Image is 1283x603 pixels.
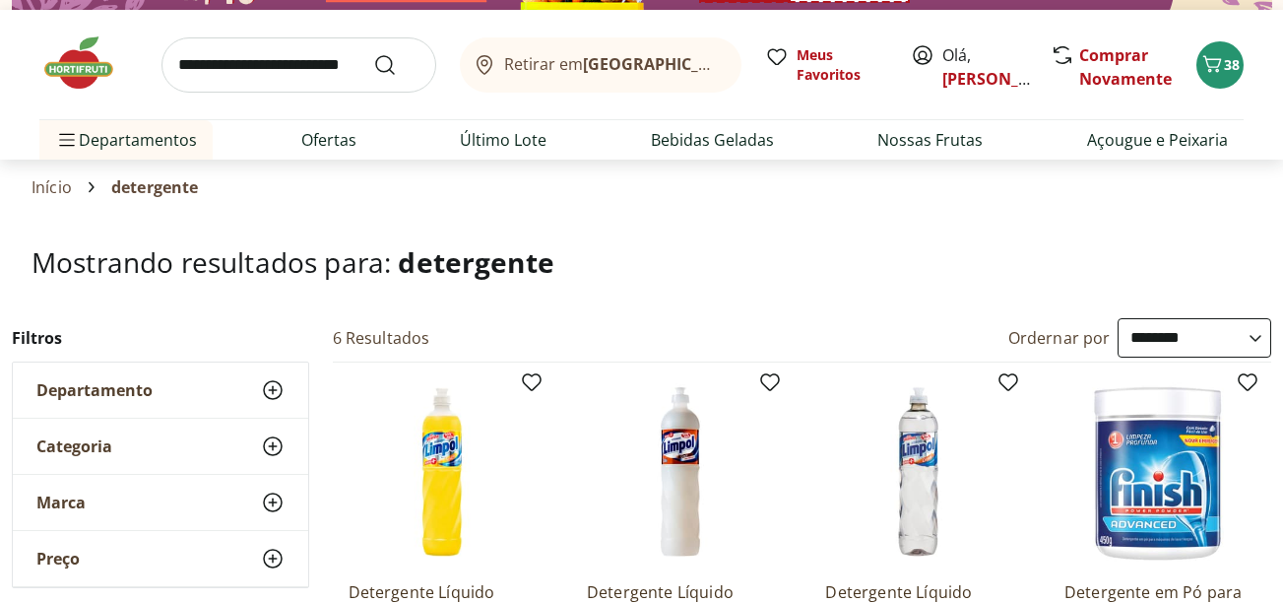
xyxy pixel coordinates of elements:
[942,68,1070,90] a: [PERSON_NAME]
[460,37,741,93] button: Retirar em[GEOGRAPHIC_DATA]/[GEOGRAPHIC_DATA]
[13,475,308,530] button: Marca
[825,378,1012,566] img: Detergente Líquido Limpol Cristal 500Ml
[504,55,722,73] span: Retirar em
[651,128,774,152] a: Bebidas Geladas
[13,531,308,586] button: Preço
[765,45,887,85] a: Meus Favoritos
[161,37,436,93] input: search
[36,493,86,512] span: Marca
[1008,327,1111,349] label: Ordernar por
[1079,44,1172,90] a: Comprar Novamente
[877,128,983,152] a: Nossas Frutas
[797,45,887,85] span: Meus Favoritos
[587,378,774,566] img: Detergente Líquido Limpol Coco 500Ml
[373,53,420,77] button: Submit Search
[333,327,430,349] h2: 6 Resultados
[1196,41,1244,89] button: Carrinho
[111,178,199,196] span: detergente
[36,436,112,456] span: Categoria
[1064,378,1251,566] img: Detergente em Pó para Maquina de lavar Louça Powder Advanced Finish 450g
[301,128,356,152] a: Ofertas
[13,419,308,474] button: Categoria
[13,363,308,418] button: Departamento
[398,243,554,281] span: detergente
[32,246,1251,278] h1: Mostrando resultados para:
[349,378,536,566] img: Detergente Líquido Limpol Neutro 500Ml
[942,43,1030,91] span: Olá,
[1224,55,1240,74] span: 38
[583,53,915,75] b: [GEOGRAPHIC_DATA]/[GEOGRAPHIC_DATA]
[36,549,80,569] span: Preço
[39,33,138,93] img: Hortifruti
[55,116,79,164] button: Menu
[32,178,72,196] a: Início
[55,116,197,164] span: Departamentos
[12,318,309,358] h2: Filtros
[1087,128,1228,152] a: Açougue e Peixaria
[460,128,546,152] a: Último Lote
[36,380,153,400] span: Departamento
